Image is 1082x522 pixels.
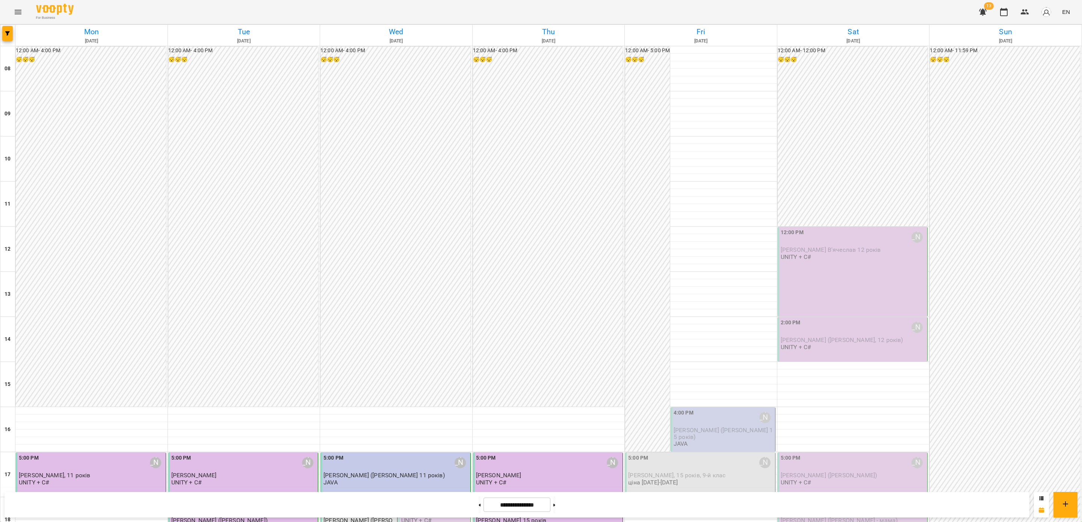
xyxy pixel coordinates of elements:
h6: 12:00 AM - 5:00 PM [625,47,670,55]
h6: 12:00 AM - 12:00 PM [778,47,928,55]
span: [PERSON_NAME] ([PERSON_NAME] 11 років) [323,472,445,479]
div: Саенко Олександр Олександрович [911,231,923,243]
span: [PERSON_NAME], 11 років [19,472,90,479]
h6: 12 [5,245,11,253]
div: Саенко Олександр Олександрович [759,412,771,423]
span: 13 [984,2,994,10]
button: Menu [9,3,27,21]
h6: [DATE] [626,38,776,45]
span: [PERSON_NAME] ([PERSON_NAME]) [781,472,877,479]
div: Саенко Олександр Олександрович [759,457,771,468]
div: Саенко Олександр Олександрович [302,457,313,468]
h6: 😴😴😴 [16,56,166,64]
h6: 17 [5,471,11,479]
h6: 15 [5,380,11,389]
h6: [DATE] [17,38,166,45]
h6: 11 [5,200,11,208]
h6: [DATE] [778,38,928,45]
h6: 14 [5,335,11,343]
h6: [DATE] [321,38,471,45]
h6: 12:00 AM - 4:00 PM [320,47,471,55]
h6: 😴😴😴 [930,56,1080,64]
h6: Mon [17,26,166,38]
div: Саенко Олександр Олександрович [150,457,161,468]
p: UNITY + C# [781,254,811,260]
label: 5:00 PM [476,454,496,462]
h6: Wed [321,26,471,38]
span: For Business [36,15,74,20]
span: EN [1062,8,1070,16]
h6: 😴😴😴 [168,56,319,64]
h6: Sun [931,26,1080,38]
span: [PERSON_NAME], 15 років, 9-й клас [628,472,725,479]
h6: [DATE] [931,38,1080,45]
p: JAVA [323,479,338,486]
label: 5:00 PM [628,454,648,462]
h6: 13 [5,290,11,298]
h6: Thu [474,26,624,38]
h6: 16 [5,425,11,434]
div: Саенко Олександр Олександрович [455,457,466,468]
h6: 09 [5,110,11,118]
label: 5:00 PM [171,454,191,462]
label: 5:00 PM [19,454,39,462]
p: UNITY + C# [781,344,811,350]
label: 12:00 PM [781,228,804,237]
h6: [DATE] [474,38,624,45]
label: 4:00 PM [674,409,694,417]
label: 5:00 PM [781,454,801,462]
h6: 😴😴😴 [473,56,623,64]
p: UNITY + C# [19,479,49,486]
img: avatar_s.png [1041,7,1052,17]
h6: Fri [626,26,776,38]
p: UNITY + C# [171,479,202,486]
h6: 😴😴😴 [625,56,670,64]
p: UNITY + C# [781,479,811,486]
div: Саенко Олександр Олександрович [607,457,618,468]
img: Voopty Logo [36,4,74,15]
h6: Sat [778,26,928,38]
h6: 😴😴😴 [778,56,928,64]
h6: 😴😴😴 [320,56,471,64]
label: 2:00 PM [781,319,801,327]
p: UNITY + C# [476,479,506,486]
label: 5:00 PM [323,454,343,462]
span: [PERSON_NAME] В'ячеслав 12 років [781,246,881,253]
span: [PERSON_NAME] [171,472,217,479]
div: Саенко Олександр Олександрович [911,322,923,333]
h6: Tue [169,26,319,38]
p: JAVA [674,440,688,447]
h6: [DATE] [169,38,319,45]
h6: 12:00 AM - 4:00 PM [168,47,319,55]
h6: 10 [5,155,11,163]
h6: 12:00 AM - 4:00 PM [473,47,623,55]
h6: 12:00 AM - 11:59 PM [930,47,1080,55]
button: EN [1059,5,1073,19]
p: ціна [DATE]-[DATE] [628,479,678,486]
h6: 12:00 AM - 4:00 PM [16,47,166,55]
div: Саенко Олександр Олександрович [911,457,923,468]
span: [PERSON_NAME] [476,472,521,479]
span: [PERSON_NAME] ([PERSON_NAME], 12 років) [781,336,903,343]
span: [PERSON_NAME] ([PERSON_NAME] 15 років) [674,427,773,440]
h6: 08 [5,65,11,73]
